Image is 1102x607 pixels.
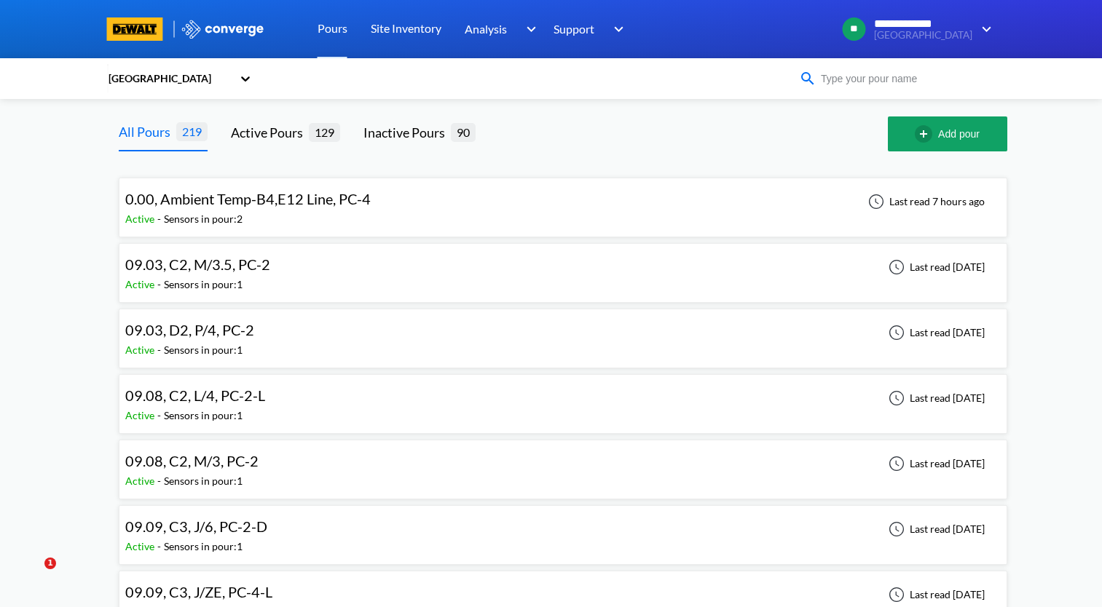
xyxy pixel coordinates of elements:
span: - [157,278,164,290]
img: downArrow.svg [605,20,628,38]
a: 09.09, C3, J/ZE, PC-4-LActive-Sensors in pour:1Last read [DATE] [119,587,1007,600]
span: - [157,213,164,225]
span: Active [125,278,157,290]
span: Analysis [465,20,507,38]
div: Sensors in pour: 1 [164,539,243,555]
img: branding logo [107,17,163,41]
span: 129 [309,123,340,141]
span: 09.08, C2, L/4, PC-2-L [125,386,265,404]
span: - [157,540,164,552]
span: Active [125,344,157,356]
span: Active [125,475,157,487]
img: icon-search-blue.svg [799,70,816,87]
div: Last read [DATE] [881,258,989,276]
a: 09.09, C3, J/6, PC-2-DActive-Sensors in pour:1Last read [DATE] [119,522,1007,534]
div: Last read [DATE] [881,455,989,472]
a: branding logo [107,17,181,41]
a: 09.08, C2, M/3, PC-2Active-Sensors in pour:1Last read [DATE] [119,456,1007,469]
div: Sensors in pour: 1 [164,277,243,293]
span: - [157,475,164,487]
span: - [157,344,164,356]
div: Sensors in pour: 2 [164,211,243,227]
input: Type your pour name [816,71,993,87]
img: add-circle-outline.svg [915,125,938,143]
div: Last read [DATE] [881,324,989,341]
span: 09.09, C3, J/ZE, PC-4-L [125,583,272,600]
span: Active [125,409,157,421]
span: 09.03, D2, P/4, PC-2 [125,321,254,338]
span: Active [125,540,157,552]
div: Active Pours [231,122,309,143]
div: Last read [DATE] [881,520,989,538]
div: Sensors in pour: 1 [164,473,243,489]
a: 09.03, C2, M/3.5, PC-2Active-Sensors in pour:1Last read [DATE] [119,260,1007,272]
span: 09.03, C2, M/3.5, PC-2 [125,255,270,273]
div: [GEOGRAPHIC_DATA] [107,71,232,87]
iframe: Intercom live chat [15,558,50,592]
span: [GEOGRAPHIC_DATA] [874,30,972,41]
a: 09.03, D2, P/4, PC-2Active-Sensors in pour:1Last read [DATE] [119,325,1007,338]
img: downArrow.svg [517,20,540,38]
span: 90 [451,123,476,141]
div: Last read [DATE] [881,586,989,603]
button: Add pour [888,116,1007,151]
div: Last read 7 hours ago [860,193,989,210]
span: 09.08, C2, M/3, PC-2 [125,452,259,469]
div: Sensors in pour: 1 [164,408,243,424]
span: 09.09, C3, J/6, PC-2-D [125,517,267,535]
div: Inactive Pours [363,122,451,143]
span: Support [554,20,594,38]
div: All Pours [119,122,176,142]
span: Active [125,213,157,225]
img: downArrow.svg [972,20,996,38]
div: Last read [DATE] [881,389,989,407]
div: Sensors in pour: 1 [164,342,243,358]
a: 0.00, Ambient Temp-B4,E12 Line, PC-4Active-Sensors in pour:2Last read 7 hours ago [119,194,1007,207]
a: 09.08, C2, L/4, PC-2-LActive-Sensors in pour:1Last read [DATE] [119,391,1007,403]
span: - [157,409,164,421]
img: logo_ewhite.svg [181,20,265,39]
span: 0.00, Ambient Temp-B4,E12 Line, PC-4 [125,190,371,207]
span: 219 [176,122,208,140]
span: 1 [44,558,56,569]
